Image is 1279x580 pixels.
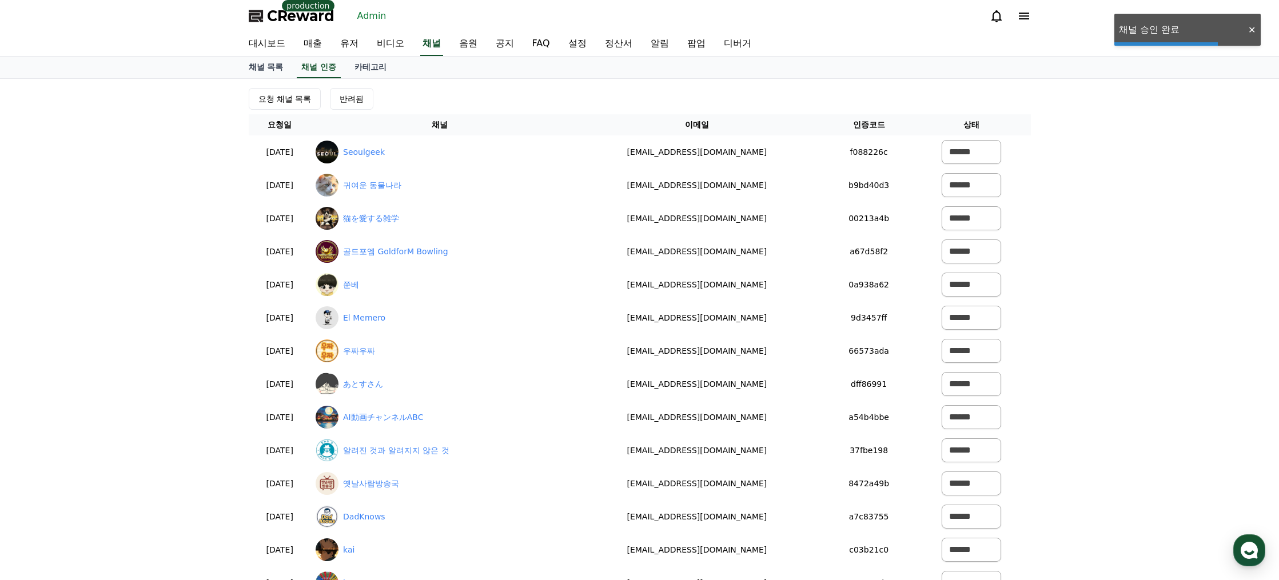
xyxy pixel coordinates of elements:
td: [EMAIL_ADDRESS][DOMAIN_NAME] [568,434,826,467]
a: CReward [249,7,334,25]
a: 猫を愛する雑学 [343,213,399,225]
a: 대화 [75,362,148,391]
img: 골드포엠 GoldforM Bowling [316,240,338,263]
a: 채널 인증 [297,57,341,78]
a: 설정 [148,362,220,391]
img: kai [316,538,338,561]
a: 카테고리 [345,57,396,78]
a: 팝업 [678,32,715,56]
td: c03b21c0 [826,533,912,566]
a: El Memero [343,312,385,324]
div: 반려됨 [340,93,364,105]
img: 猫を愛する雑学 [316,207,338,230]
img: 알려진 것과 알려지지 않은 것 [316,439,338,462]
a: 공지 [487,32,523,56]
p: [DATE] [253,246,307,258]
span: 홈 [36,379,43,389]
img: DadKnows [316,505,338,528]
a: 우짜우짜 [343,345,375,357]
a: 설정 [559,32,596,56]
td: [EMAIL_ADDRESS][DOMAIN_NAME] [568,268,826,301]
td: 00213a4b [826,202,912,235]
span: 설정 [177,379,190,389]
td: [EMAIL_ADDRESS][DOMAIN_NAME] [568,235,826,268]
a: 채널 목록 [240,57,293,78]
a: 홈 [3,362,75,391]
td: [EMAIL_ADDRESS][DOMAIN_NAME] [568,334,826,367]
td: f088226c [826,135,912,169]
img: El Memero [316,306,338,329]
td: a7c83755 [826,500,912,533]
a: AI動画チャンネルABC [343,411,423,423]
a: 대시보드 [240,32,294,56]
th: 이메일 [568,114,826,135]
a: 알려진 것과 알려지지 않은 것 [343,445,449,457]
td: [EMAIL_ADDRESS][DOMAIN_NAME] [568,202,826,235]
a: DadKnows [343,511,385,523]
img: 우짜우짜 [316,339,338,362]
a: Seoulgeek [343,146,385,158]
p: [DATE] [253,378,307,390]
p: [DATE] [253,478,307,490]
p: [DATE] [253,279,307,291]
td: a67d58f2 [826,235,912,268]
td: [EMAIL_ADDRESS][DOMAIN_NAME] [568,500,826,533]
td: [EMAIL_ADDRESS][DOMAIN_NAME] [568,467,826,500]
td: 66573ada [826,334,912,367]
img: あとすさん [316,373,338,395]
p: [DATE] [253,179,307,191]
td: [EMAIL_ADDRESS][DOMAIN_NAME] [568,169,826,202]
button: 반려됨 [330,88,373,110]
img: 쭌베 [316,273,338,296]
img: 귀여운 동물나라 [316,174,338,197]
a: kai [343,544,354,556]
td: [EMAIL_ADDRESS][DOMAIN_NAME] [568,533,826,566]
td: 37fbe198 [826,434,912,467]
p: [DATE] [253,312,307,324]
a: 비디오 [368,32,413,56]
a: Admin [353,7,391,25]
a: 음원 [450,32,487,56]
p: [DATE] [253,544,307,556]
a: 디버거 [715,32,760,56]
a: 유저 [331,32,368,56]
a: 귀여운 동물나라 [343,179,401,191]
img: AI動画チャンネルABC [316,406,338,429]
th: 상태 [912,114,1030,135]
a: 골드포엠 GoldforM Bowling [343,246,448,258]
th: 인증코드 [826,114,912,135]
td: 0a938a62 [826,268,912,301]
span: CReward [267,7,334,25]
button: 요청 채널 목록 [249,88,321,110]
td: [EMAIL_ADDRESS][DOMAIN_NAME] [568,401,826,434]
p: [DATE] [253,345,307,357]
a: 알림 [642,32,678,56]
a: 옛날사람방송국 [343,478,399,490]
td: dff86991 [826,367,912,401]
img: 옛날사람방송국 [316,472,338,495]
a: あとすさん [343,378,383,390]
a: 정산서 [596,32,642,56]
a: FAQ [523,32,559,56]
div: 요청 채널 목록 [258,93,312,105]
span: 대화 [105,380,118,389]
th: 채널 [311,114,568,135]
td: a54b4bbe [826,401,912,434]
a: 매출 [294,32,331,56]
td: 9d3457ff [826,301,912,334]
p: [DATE] [253,411,307,423]
p: [DATE] [253,511,307,523]
td: b9bd40d3 [826,169,912,202]
a: 쭌베 [343,279,359,291]
td: [EMAIL_ADDRESS][DOMAIN_NAME] [568,135,826,169]
td: [EMAIL_ADDRESS][DOMAIN_NAME] [568,367,826,401]
a: 채널 [420,32,443,56]
th: 요청일 [249,114,312,135]
p: [DATE] [253,445,307,457]
p: [DATE] [253,213,307,225]
img: Seoulgeek [316,141,338,163]
td: 8472a49b [826,467,912,500]
p: [DATE] [253,146,307,158]
td: [EMAIL_ADDRESS][DOMAIN_NAME] [568,301,826,334]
